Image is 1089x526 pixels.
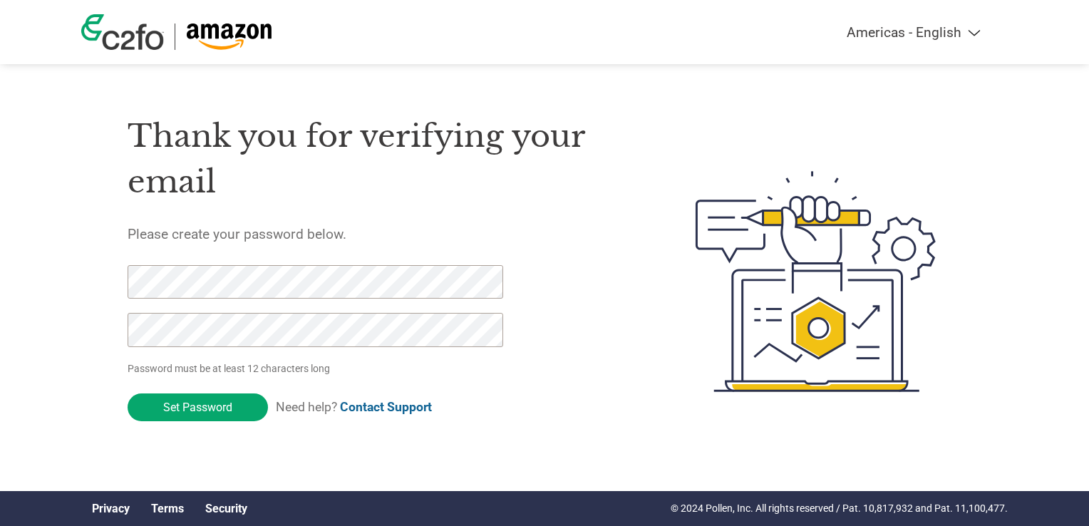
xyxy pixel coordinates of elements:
[276,400,432,414] span: Need help?
[92,502,130,515] a: Privacy
[81,14,164,50] img: c2fo logo
[670,93,962,470] img: create-password
[340,400,432,414] a: Contact Support
[128,113,628,205] h1: Thank you for verifying your email
[186,24,272,50] img: Amazon
[128,361,508,376] p: Password must be at least 12 characters long
[205,502,247,515] a: Security
[128,226,628,242] h5: Please create your password below.
[151,502,184,515] a: Terms
[128,393,268,421] input: Set Password
[671,501,1008,516] p: © 2024 Pollen, Inc. All rights reserved / Pat. 10,817,932 and Pat. 11,100,477.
